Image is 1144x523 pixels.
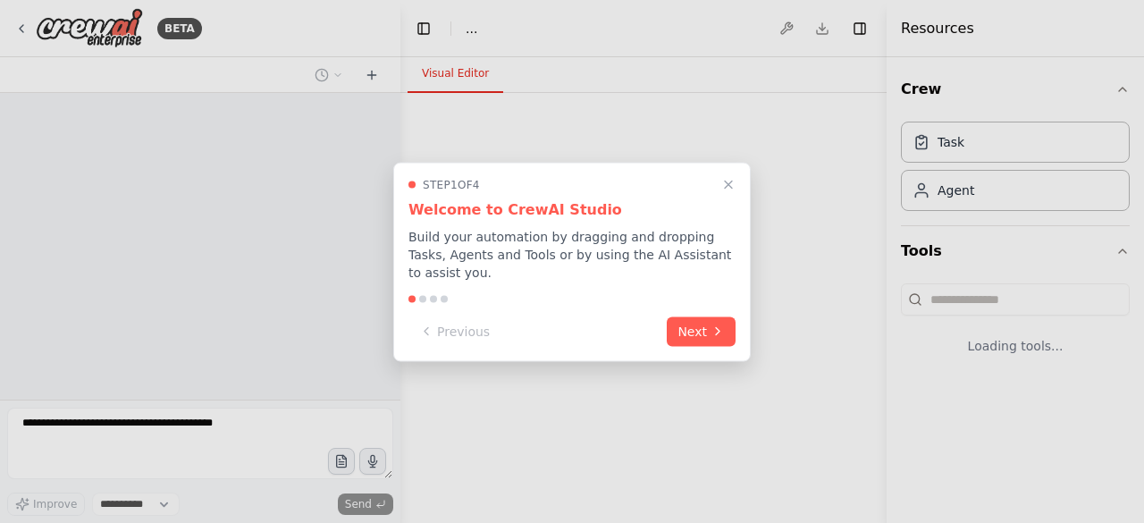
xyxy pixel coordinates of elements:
button: Previous [408,316,500,346]
h3: Welcome to CrewAI Studio [408,198,736,220]
span: Step 1 of 4 [423,177,480,191]
button: Close walkthrough [718,173,739,195]
p: Build your automation by dragging and dropping Tasks, Agents and Tools or by using the AI Assista... [408,227,736,281]
button: Next [667,316,736,346]
button: Hide left sidebar [411,16,436,41]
